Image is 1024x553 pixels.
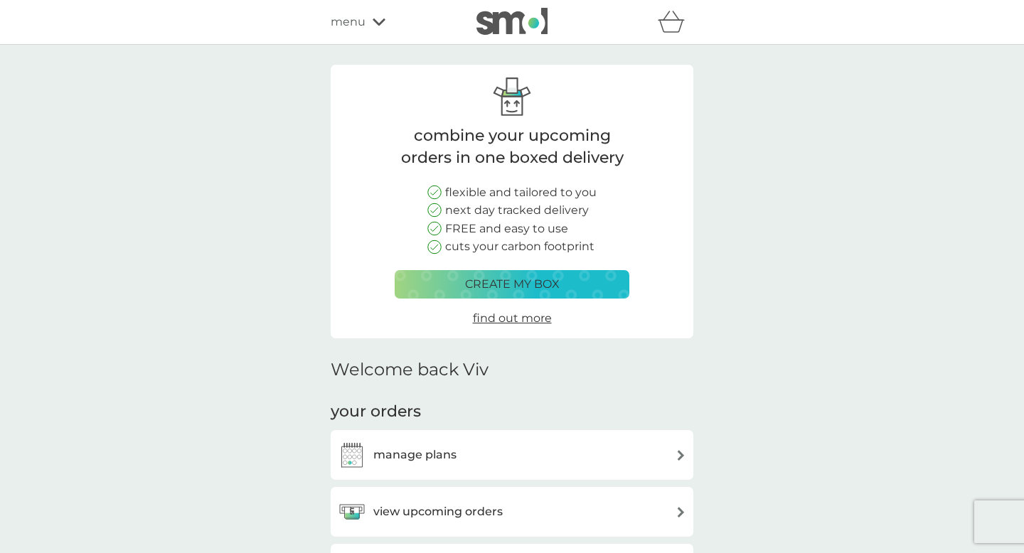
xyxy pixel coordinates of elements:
img: arrow right [676,507,686,517]
p: next day tracked delivery [445,201,589,220]
p: cuts your carbon footprint [445,237,594,256]
h2: Welcome back Viv [331,360,489,380]
button: create my box [395,270,629,299]
h3: your orders [331,401,421,423]
p: FREE and easy to use [445,220,568,238]
img: smol [476,8,548,35]
span: menu [331,13,366,31]
div: basket [658,8,693,36]
h3: manage plans [373,446,457,464]
a: find out more [473,309,552,328]
span: find out more [473,311,552,325]
p: flexible and tailored to you [445,183,597,202]
p: create my box [465,275,560,294]
h3: view upcoming orders [373,503,503,521]
img: arrow right [676,450,686,461]
p: combine your upcoming orders in one boxed delivery [395,125,629,169]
